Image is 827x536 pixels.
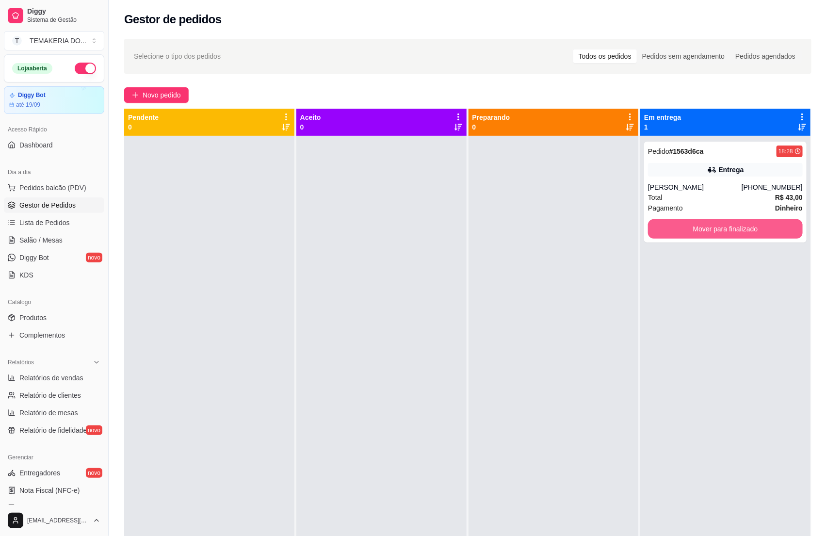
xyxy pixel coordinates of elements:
[19,270,33,280] span: KDS
[19,486,80,495] span: Nota Fiscal (NFC-e)
[16,101,40,109] article: até 19/09
[648,182,742,192] div: [PERSON_NAME]
[128,113,159,122] p: Pendente
[4,405,104,421] a: Relatório de mesas
[4,31,104,50] button: Select a team
[4,86,104,114] a: Diggy Botaté 19/09
[27,517,89,524] span: [EMAIL_ADDRESS][DOMAIN_NAME]
[4,422,104,438] a: Relatório de fidelidadenovo
[128,122,159,132] p: 0
[730,49,801,63] div: Pedidos agendados
[4,232,104,248] a: Salão / Mesas
[134,51,221,62] span: Selecione o tipo dos pedidos
[4,388,104,403] a: Relatório de clientes
[4,197,104,213] a: Gestor de Pedidos
[4,250,104,265] a: Diggy Botnovo
[472,122,510,132] p: 0
[648,192,663,203] span: Total
[648,203,683,213] span: Pagamento
[19,503,72,513] span: Controle de caixa
[4,294,104,310] div: Catálogo
[719,165,744,175] div: Entrega
[12,36,22,46] span: T
[124,87,189,103] button: Novo pedido
[644,122,681,132] p: 1
[27,7,100,16] span: Diggy
[4,465,104,481] a: Entregadoresnovo
[4,137,104,153] a: Dashboard
[778,147,793,155] div: 18:28
[775,204,803,212] strong: Dinheiro
[18,92,46,99] article: Diggy Bot
[648,147,669,155] span: Pedido
[4,164,104,180] div: Dia a dia
[4,215,104,230] a: Lista de Pedidos
[648,219,803,239] button: Mover para finalizado
[75,63,96,74] button: Alterar Status
[4,180,104,195] button: Pedidos balcão (PDV)
[8,358,34,366] span: Relatórios
[12,63,52,74] div: Loja aberta
[4,509,104,532] button: [EMAIL_ADDRESS][DOMAIN_NAME]
[644,113,681,122] p: Em entrega
[124,12,222,27] h2: Gestor de pedidos
[4,327,104,343] a: Complementos
[143,90,181,100] span: Novo pedido
[472,113,510,122] p: Preparando
[19,253,49,262] span: Diggy Bot
[19,183,86,193] span: Pedidos balcão (PDV)
[19,313,47,323] span: Produtos
[19,330,65,340] span: Complementos
[30,36,86,46] div: TEMAKERIA DO ...
[775,194,803,201] strong: R$ 43,00
[19,140,53,150] span: Dashboard
[4,310,104,325] a: Produtos
[4,500,104,516] a: Controle de caixa
[27,16,100,24] span: Sistema de Gestão
[4,370,104,386] a: Relatórios de vendas
[4,450,104,465] div: Gerenciar
[19,200,76,210] span: Gestor de Pedidos
[19,408,78,418] span: Relatório de mesas
[742,182,803,192] div: [PHONE_NUMBER]
[19,218,70,227] span: Lista de Pedidos
[4,122,104,137] div: Acesso Rápido
[19,425,87,435] span: Relatório de fidelidade
[4,4,104,27] a: DiggySistema de Gestão
[573,49,637,63] div: Todos os pedidos
[19,390,81,400] span: Relatório de clientes
[19,235,63,245] span: Salão / Mesas
[669,147,704,155] strong: # 1563d6ca
[300,113,321,122] p: Aceito
[19,468,60,478] span: Entregadores
[4,483,104,498] a: Nota Fiscal (NFC-e)
[300,122,321,132] p: 0
[19,373,83,383] span: Relatórios de vendas
[4,267,104,283] a: KDS
[132,92,139,98] span: plus
[637,49,730,63] div: Pedidos sem agendamento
